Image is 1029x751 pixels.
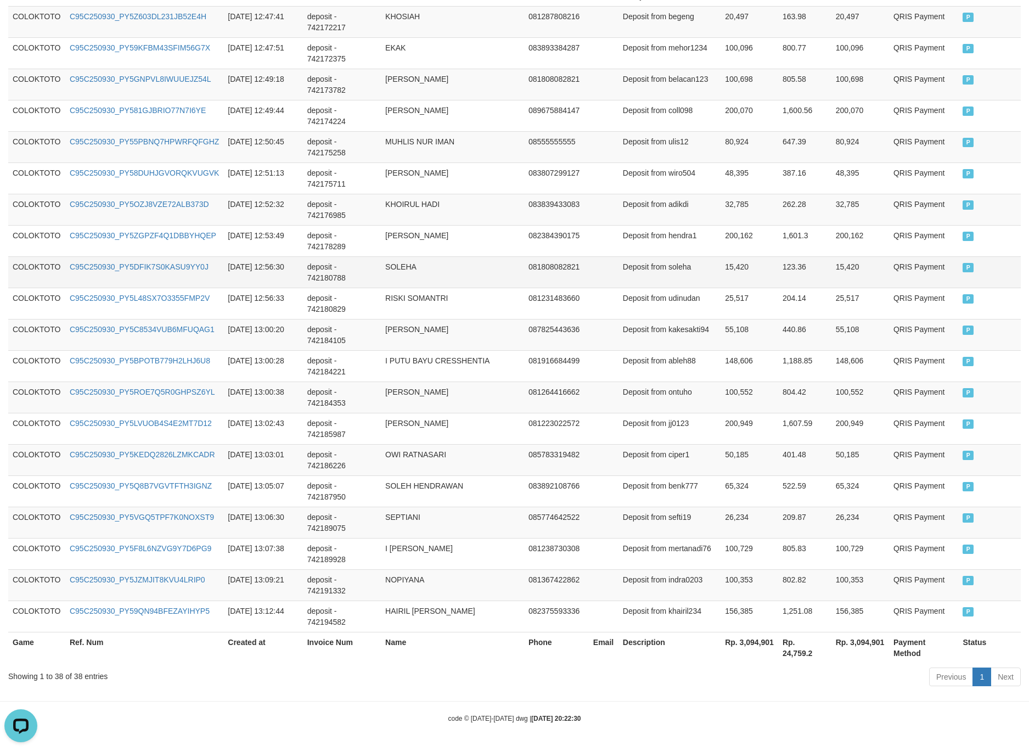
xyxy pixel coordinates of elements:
td: 089675884147 [524,100,589,131]
td: 100,552 [721,382,778,413]
span: PAID [963,513,974,523]
td: QRIS Payment [889,350,959,382]
td: 204.14 [778,288,831,319]
td: deposit - 742191332 [303,569,381,601]
td: 082384390175 [524,225,589,256]
td: 081264416662 [524,382,589,413]
td: QRIS Payment [889,413,959,444]
td: QRIS Payment [889,569,959,601]
td: [DATE] 13:00:38 [223,382,302,413]
a: C95C250930_PY5VGQ5TPF7K0NOXST9 [70,513,214,522]
span: PAID [963,13,974,22]
td: 083839433083 [524,194,589,225]
td: 08555555555 [524,131,589,162]
td: OWI RATNASARI [381,444,524,475]
td: 200,070 [831,100,889,131]
span: PAID [963,294,974,304]
th: Rp. 3,094,901 [831,632,889,663]
td: [DATE] 13:05:07 [223,475,302,507]
td: COLOKTOTO [8,507,65,538]
td: 100,353 [831,569,889,601]
td: 32,785 [721,194,778,225]
td: I [PERSON_NAME] [381,538,524,569]
td: [DATE] 12:53:49 [223,225,302,256]
td: [DATE] 13:09:21 [223,569,302,601]
td: 100,729 [831,538,889,569]
td: 081916684499 [524,350,589,382]
td: 32,785 [831,194,889,225]
td: Deposit from wiro504 [618,162,721,194]
td: [DATE] 13:07:38 [223,538,302,569]
td: deposit - 742175258 [303,131,381,162]
td: 805.83 [778,538,831,569]
a: C95C250930_PY5BPOTB779H2LHJ6U8 [70,356,210,365]
span: PAID [963,169,974,178]
td: HAIRIL [PERSON_NAME] [381,601,524,632]
a: C95C250930_PY5OZJ8VZE72ALB373D [70,200,209,209]
a: 1 [972,668,991,686]
th: Phone [524,632,589,663]
td: 55,108 [721,319,778,350]
span: PAID [963,232,974,241]
td: 1,607.59 [778,413,831,444]
td: 802.82 [778,569,831,601]
td: 081287808216 [524,6,589,37]
td: 80,924 [721,131,778,162]
a: C95C250930_PY5DFIK7S0KASU9YY0J [70,262,209,271]
td: COLOKTOTO [8,69,65,100]
td: [DATE] 12:56:30 [223,256,302,288]
td: 100,698 [831,69,889,100]
td: QRIS Payment [889,444,959,475]
td: I PUTU BAYU CRESSHENTIA [381,350,524,382]
td: 085774642522 [524,507,589,538]
a: C95C250930_PY59KFBM43SFIM56G7X [70,43,210,52]
td: 156,385 [721,601,778,632]
th: Email [589,632,618,663]
th: Ref. Num [65,632,223,663]
td: 65,324 [721,475,778,507]
td: COLOKTOTO [8,350,65,382]
span: PAID [963,451,974,460]
td: 156,385 [831,601,889,632]
td: Deposit from hendra1 [618,225,721,256]
td: Deposit from ableh88 [618,350,721,382]
td: deposit - 742187950 [303,475,381,507]
td: 1,188.85 [778,350,831,382]
td: NOPIYANA [381,569,524,601]
td: deposit - 742184105 [303,319,381,350]
td: QRIS Payment [889,6,959,37]
td: Deposit from ulis12 [618,131,721,162]
td: COLOKTOTO [8,37,65,69]
td: deposit - 742175711 [303,162,381,194]
td: 148,606 [721,350,778,382]
td: 647.39 [778,131,831,162]
th: Rp. 3,094,901 [721,632,778,663]
td: [DATE] 12:56:33 [223,288,302,319]
td: 48,395 [721,162,778,194]
td: deposit - 742184221 [303,350,381,382]
a: C95C250930_PY5LVUOB4S4E2MT7D12 [70,419,212,428]
td: QRIS Payment [889,475,959,507]
td: 081808082821 [524,69,589,100]
td: COLOKTOTO [8,569,65,601]
a: C95C250930_PY5JZMJIT8KVU4LRIP0 [70,575,205,584]
td: COLOKTOTO [8,601,65,632]
a: C95C250930_PY59QN94BFEZAYIHYP5 [70,607,210,615]
span: PAID [963,357,974,366]
td: [DATE] 12:47:41 [223,6,302,37]
td: deposit - 742180788 [303,256,381,288]
td: 100,096 [721,37,778,69]
td: COLOKTOTO [8,131,65,162]
a: Next [991,668,1021,686]
th: Game [8,632,65,663]
td: Deposit from mehor1234 [618,37,721,69]
td: deposit - 742173782 [303,69,381,100]
td: [DATE] 13:12:44 [223,601,302,632]
td: [PERSON_NAME] [381,319,524,350]
a: C95C250930_PY58DUHJGVORQKVUGVK [70,169,219,177]
td: Deposit from sefti19 [618,507,721,538]
td: deposit - 742176985 [303,194,381,225]
td: QRIS Payment [889,288,959,319]
td: [DATE] 12:50:45 [223,131,302,162]
td: QRIS Payment [889,194,959,225]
